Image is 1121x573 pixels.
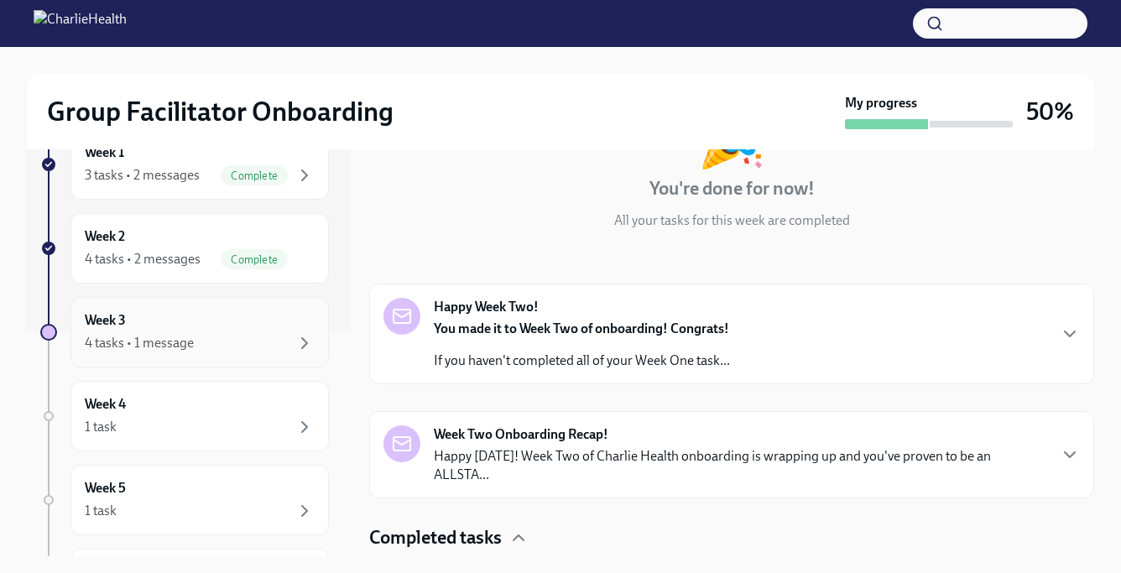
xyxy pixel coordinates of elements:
[34,10,127,37] img: CharlieHealth
[434,447,1046,484] p: Happy [DATE]! Week Two of Charlie Health onboarding is wrapping up and you've proven to be an ALL...
[40,297,329,367] a: Week 34 tasks • 1 message
[85,166,200,185] div: 3 tasks • 2 messages
[85,250,201,268] div: 4 tasks • 2 messages
[85,395,126,414] h6: Week 4
[85,311,126,330] h6: Week 3
[85,143,124,162] h6: Week 1
[434,425,608,444] strong: Week Two Onboarding Recap!
[40,465,329,535] a: Week 51 task
[697,111,766,166] div: 🎉
[47,95,394,128] h2: Group Facilitator Onboarding
[369,525,1094,550] div: Completed tasks
[1026,96,1074,127] h3: 50%
[221,253,288,266] span: Complete
[434,320,729,336] strong: You made it to Week Two of onboarding! Congrats!
[85,334,194,352] div: 4 tasks • 1 message
[85,502,117,520] div: 1 task
[85,227,125,246] h6: Week 2
[40,381,329,451] a: Week 41 task
[40,129,329,200] a: Week 13 tasks • 2 messagesComplete
[614,211,850,230] p: All your tasks for this week are completed
[85,479,126,497] h6: Week 5
[369,525,502,550] h4: Completed tasks
[221,169,288,182] span: Complete
[649,176,815,201] h4: You're done for now!
[40,213,329,284] a: Week 24 tasks • 2 messagesComplete
[85,418,117,436] div: 1 task
[845,94,917,112] strong: My progress
[434,352,730,370] p: If you haven't completed all of your Week One task...
[434,298,539,316] strong: Happy Week Two!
